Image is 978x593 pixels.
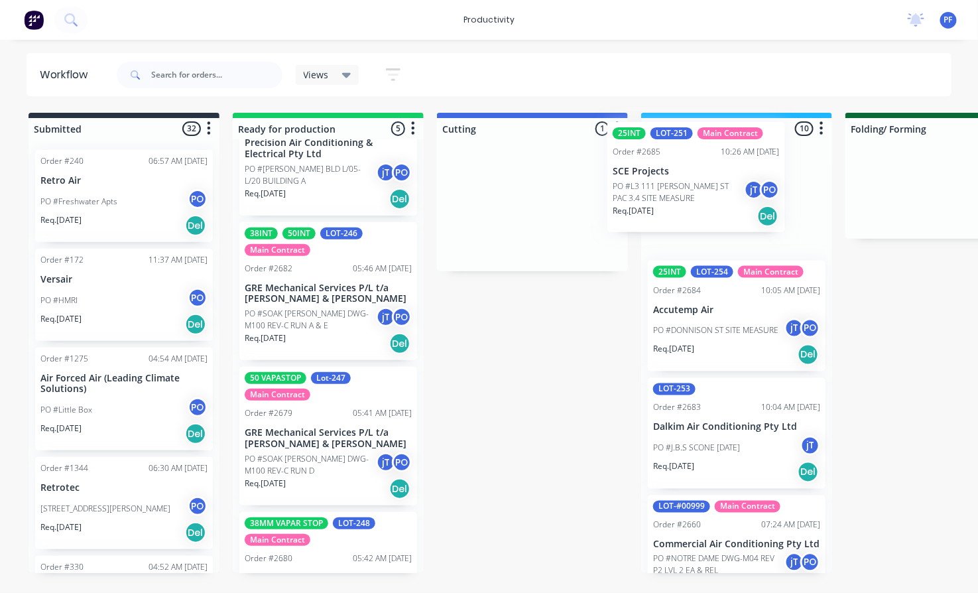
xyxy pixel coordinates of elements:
[24,10,44,30] img: Factory
[151,62,282,88] input: Search for orders...
[40,67,94,83] div: Workflow
[457,10,521,30] div: productivity
[304,68,329,82] span: Views
[944,14,953,26] span: PF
